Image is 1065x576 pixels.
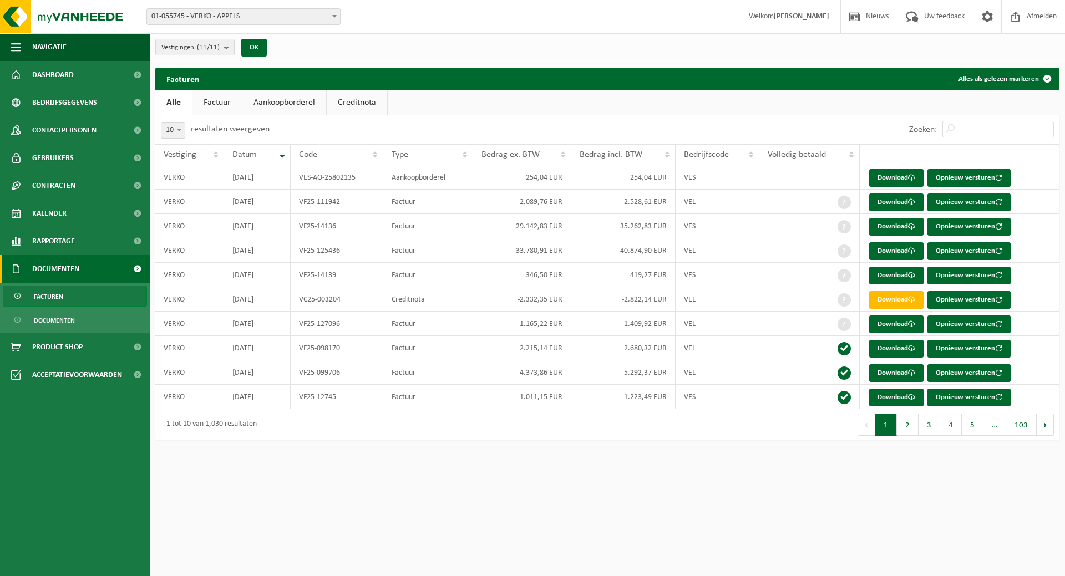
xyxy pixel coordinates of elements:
[869,267,924,284] a: Download
[383,287,473,312] td: Creditnota
[32,255,79,283] span: Documenten
[327,90,387,115] a: Creditnota
[676,263,759,287] td: VES
[291,385,384,409] td: VF25-12745
[155,90,192,115] a: Alle
[676,190,759,214] td: VEL
[299,150,317,159] span: Code
[676,238,759,263] td: VEL
[927,242,1011,260] button: Opnieuw versturen
[676,360,759,385] td: VEL
[383,312,473,336] td: Factuur
[869,291,924,309] a: Download
[32,61,74,89] span: Dashboard
[927,340,1011,358] button: Opnieuw versturen
[32,361,122,389] span: Acceptatievoorwaarden
[291,312,384,336] td: VF25-127096
[676,165,759,190] td: VES
[869,218,924,236] a: Download
[473,214,572,238] td: 29.142,83 EUR
[676,385,759,409] td: VES
[224,165,291,190] td: [DATE]
[869,242,924,260] a: Download
[224,385,291,409] td: [DATE]
[869,340,924,358] a: Download
[473,287,572,312] td: -2.332,35 EUR
[383,336,473,360] td: Factuur
[32,172,75,200] span: Contracten
[383,360,473,385] td: Factuur
[869,389,924,406] a: Download
[224,360,291,385] td: [DATE]
[224,190,291,214] td: [DATE]
[32,227,75,255] span: Rapportage
[224,214,291,238] td: [DATE]
[155,385,224,409] td: VERKO
[291,165,384,190] td: VES-AO-25802135
[927,193,1011,211] button: Opnieuw versturen
[224,287,291,312] td: [DATE]
[155,336,224,360] td: VERKO
[869,169,924,187] a: Download
[869,315,924,333] a: Download
[32,116,97,144] span: Contactpersonen
[232,150,257,159] span: Datum
[155,214,224,238] td: VERKO
[571,190,676,214] td: 2.528,61 EUR
[1037,414,1054,436] button: Next
[197,44,220,51] count: (11/11)
[940,414,962,436] button: 4
[291,190,384,214] td: VF25-111942
[571,287,676,312] td: -2.822,14 EUR
[473,165,572,190] td: 254,04 EUR
[927,218,1011,236] button: Opnieuw versturen
[155,360,224,385] td: VERKO
[161,123,185,138] span: 10
[34,286,63,307] span: Facturen
[291,360,384,385] td: VF25-099706
[3,286,147,307] a: Facturen
[32,200,67,227] span: Kalender
[224,238,291,263] td: [DATE]
[571,165,676,190] td: 254,04 EUR
[858,414,875,436] button: Previous
[383,165,473,190] td: Aankoopborderel
[684,150,729,159] span: Bedrijfscode
[291,287,384,312] td: VC25-003204
[155,312,224,336] td: VERKO
[676,214,759,238] td: VES
[191,125,270,134] label: resultaten weergeven
[927,291,1011,309] button: Opnieuw versturen
[768,150,826,159] span: Volledig betaald
[224,336,291,360] td: [DATE]
[155,263,224,287] td: VERKO
[571,263,676,287] td: 419,27 EUR
[155,39,235,55] button: Vestigingen(11/11)
[32,89,97,116] span: Bedrijfsgegevens
[1006,414,1037,436] button: 103
[241,39,267,57] button: OK
[473,336,572,360] td: 2.215,14 EUR
[962,414,983,436] button: 5
[155,287,224,312] td: VERKO
[571,312,676,336] td: 1.409,92 EUR
[774,12,829,21] strong: [PERSON_NAME]
[869,193,924,211] a: Download
[580,150,642,159] span: Bedrag incl. BTW
[927,315,1011,333] button: Opnieuw versturen
[224,312,291,336] td: [DATE]
[571,360,676,385] td: 5.292,37 EUR
[983,414,1006,436] span: …
[473,263,572,287] td: 346,50 EUR
[146,8,341,25] span: 01-055745 - VERKO - APPELS
[155,190,224,214] td: VERKO
[291,336,384,360] td: VF25-098170
[147,9,340,24] span: 01-055745 - VERKO - APPELS
[875,414,897,436] button: 1
[897,414,919,436] button: 2
[383,385,473,409] td: Factuur
[291,263,384,287] td: VF25-14139
[950,68,1058,90] button: Alles als gelezen markeren
[676,336,759,360] td: VEL
[571,385,676,409] td: 1.223,49 EUR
